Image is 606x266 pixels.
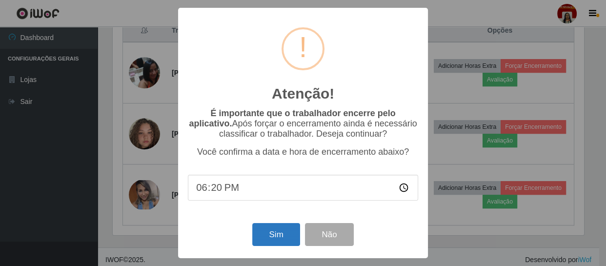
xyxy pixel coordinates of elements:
[305,223,353,246] button: Não
[272,85,334,102] h2: Atenção!
[189,108,395,128] b: É importante que o trabalhador encerre pelo aplicativo.
[188,108,418,139] p: Após forçar o encerramento ainda é necessário classificar o trabalhador. Deseja continuar?
[252,223,300,246] button: Sim
[188,147,418,157] p: Você confirma a data e hora de encerramento abaixo?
